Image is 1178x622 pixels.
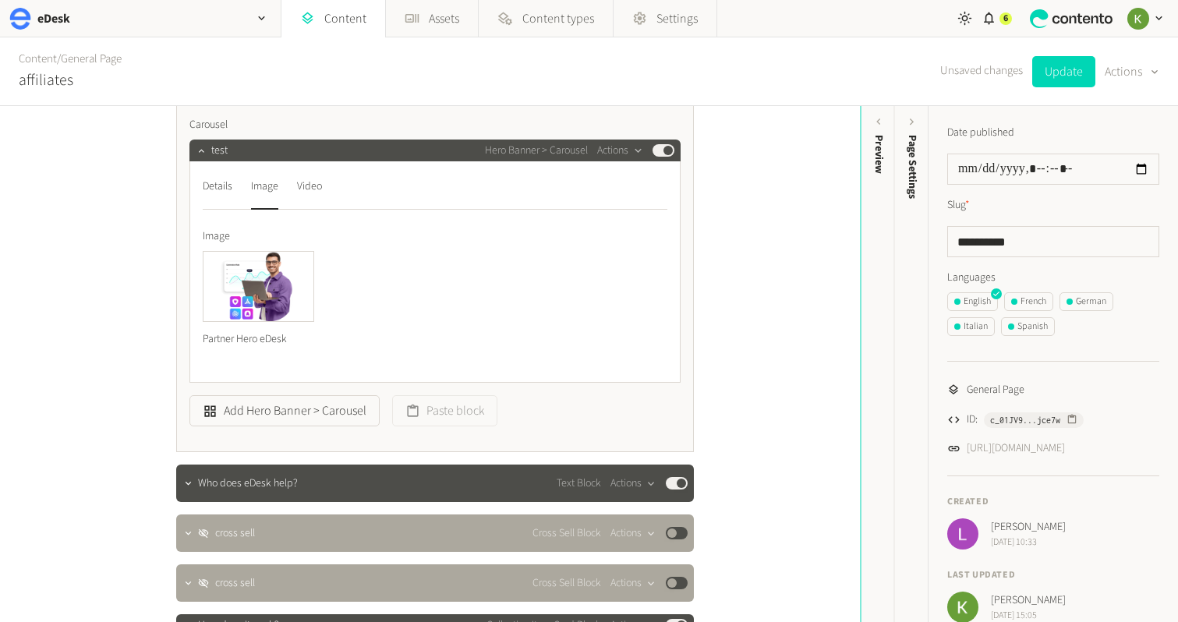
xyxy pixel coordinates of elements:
[947,125,1014,141] label: Date published
[392,395,497,426] button: Paste block
[656,9,698,28] span: Settings
[1032,56,1095,87] button: Update
[947,568,1159,582] h4: Last updated
[1105,56,1159,87] button: Actions
[1003,12,1008,26] span: 6
[597,141,643,160] button: Actions
[1008,320,1048,334] div: Spanish
[954,320,988,334] div: Italian
[940,62,1023,80] span: Unsaved changes
[189,395,380,426] button: Add Hero Banner > Carousel
[532,575,601,592] span: Cross Sell Block
[947,317,995,336] button: Italian
[532,525,601,542] span: Cross Sell Block
[19,51,57,67] a: Content
[947,495,1159,509] h4: Created
[991,535,1066,550] span: [DATE] 10:33
[61,51,122,67] a: General Page
[610,574,656,592] button: Actions
[610,524,656,542] button: Actions
[203,252,313,321] img: Partner Hero eDesk
[967,382,1024,398] span: General Page
[610,474,656,493] button: Actions
[19,69,73,92] h2: affiliates
[189,117,228,133] span: Carousel
[203,322,314,357] div: Partner Hero eDesk
[1067,295,1106,309] div: German
[984,412,1084,428] button: c_01JV9...jce7w
[967,440,1065,457] a: [URL][DOMAIN_NAME]
[947,270,1159,286] label: Languages
[9,8,31,30] img: eDesk
[203,174,232,199] div: Details
[297,174,322,199] div: Video
[203,228,230,245] span: Image
[947,197,970,214] label: Slug
[211,143,228,159] span: test
[990,413,1060,427] span: c_01JV9...jce7w
[947,292,998,311] button: English
[215,525,255,542] span: cross sell
[1004,292,1053,311] button: French
[37,9,70,28] h2: eDesk
[57,51,61,67] span: /
[954,295,991,309] div: English
[870,135,886,174] div: Preview
[251,174,278,199] div: Image
[991,519,1066,535] span: [PERSON_NAME]
[967,412,978,428] span: ID:
[1011,295,1046,309] div: French
[947,518,978,550] img: Lily McDonnell
[991,592,1066,609] span: [PERSON_NAME]
[904,135,921,199] span: Page Settings
[1001,317,1055,336] button: Spanish
[1127,8,1149,30] img: Keelin Terry
[522,9,594,28] span: Content types
[215,575,255,592] span: cross sell
[485,143,588,159] span: Hero Banner > Carousel
[557,475,601,492] span: Text Block
[1059,292,1113,311] button: German
[198,475,298,492] span: Who does eDesk help?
